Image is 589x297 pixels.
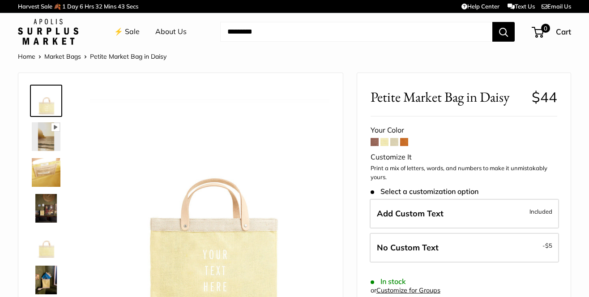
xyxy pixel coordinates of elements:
a: Petite Market Bag in Daisy [30,228,62,260]
span: 32 [95,3,102,10]
a: 0 Cart [533,25,571,39]
a: Customize for Groups [376,286,440,294]
a: Home [18,52,35,60]
input: Search... [220,22,492,42]
span: - [542,240,552,251]
div: or [371,284,440,297]
span: Mins [104,3,116,10]
span: Petite Market Bag in Daisy [371,89,525,105]
img: Petite Market Bag in Daisy [32,194,60,223]
a: Petite Market Bag in Daisy [30,264,62,296]
img: Petite Market Bag in Daisy [32,86,60,115]
span: Secs [126,3,138,10]
div: Customize It [371,151,557,164]
a: Petite Market Bag in Daisy [30,121,62,153]
span: Included [529,206,552,217]
a: Petite Market Bag in Daisy [30,85,62,117]
a: Email Us [542,3,571,10]
span: Hrs [85,3,94,10]
div: Your Color [371,124,557,137]
span: Select a customization option [371,187,478,196]
span: $5 [545,242,552,249]
label: Add Custom Text [370,199,559,228]
a: Petite Market Bag in Daisy [30,156,62,189]
a: Market Bags [44,52,81,60]
button: Search [492,22,515,42]
a: Petite Market Bag in Daisy [30,192,62,224]
a: About Us [155,25,187,39]
span: 43 [118,3,125,10]
a: Text Us [508,3,535,10]
a: ⚡️ Sale [114,25,140,39]
p: Print a mix of letters, words, and numbers to make it unmistakably yours. [371,164,557,181]
nav: Breadcrumb [18,51,166,62]
span: In stock [371,277,406,286]
img: Petite Market Bag in Daisy [32,122,60,151]
label: Leave Blank [370,233,559,263]
span: Petite Market Bag in Daisy [90,52,166,60]
span: Day [67,3,78,10]
img: Apolis: Surplus Market [18,19,78,45]
span: No Custom Text [377,242,439,253]
span: 1 [62,3,66,10]
img: Petite Market Bag in Daisy [32,158,60,187]
a: Help Center [461,3,499,10]
span: Cart [556,27,571,36]
img: Petite Market Bag in Daisy [32,266,60,294]
span: $44 [532,88,557,106]
span: 0 [541,24,550,33]
span: Add Custom Text [377,208,444,219]
img: Petite Market Bag in Daisy [32,230,60,258]
span: 6 [80,3,83,10]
